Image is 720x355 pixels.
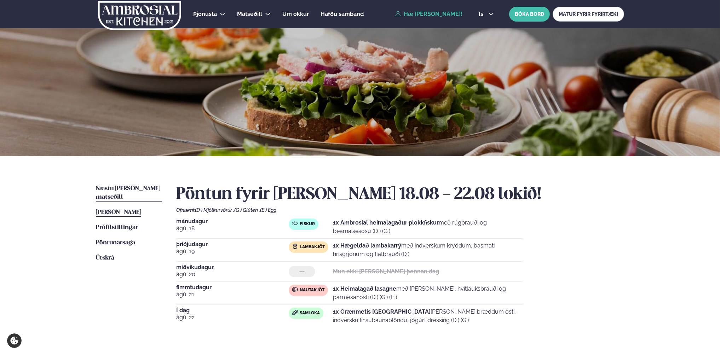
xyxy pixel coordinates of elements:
span: mánudagur [176,219,289,224]
span: Samloka [300,310,320,316]
span: Pöntunarsaga [96,240,135,246]
a: Þjónusta [193,10,217,18]
img: beef.svg [292,287,298,292]
strong: 1x Grænmetis [GEOGRAPHIC_DATA] [333,308,431,315]
span: Um okkur [282,11,309,17]
span: Útskrá [96,255,114,261]
p: með [PERSON_NAME], hvítlauksbrauði og parmesanosti (D ) (G ) (E ) [333,285,523,302]
span: (D ) Mjólkurvörur , [195,207,234,213]
span: Hafðu samband [321,11,364,17]
img: Lamb.svg [292,244,298,249]
span: Prófílstillingar [96,225,138,231]
p: með indverskum kryddum, basmati hrísgrjónum og flatbrauði (D ) [333,241,523,258]
a: Cookie settings [7,333,22,348]
span: --- [299,269,305,274]
span: ágú. 21 [176,290,289,299]
strong: 1x Ambrosial heimalagaður plokkfiskur [333,219,439,226]
img: sandwich-new-16px.svg [292,310,298,315]
a: Næstu [PERSON_NAME] matseðill [96,185,162,202]
span: fimmtudagur [176,285,289,290]
span: Fiskur [300,221,315,227]
span: ágú. 20 [176,270,289,279]
span: Þjónusta [193,11,217,17]
button: BÓKA BORÐ [509,7,550,22]
a: [PERSON_NAME] [96,208,141,217]
span: [PERSON_NAME] [96,209,141,215]
img: fish.svg [292,221,298,226]
a: Útskrá [96,254,114,262]
a: MATUR FYRIR FYRIRTÆKI [553,7,624,22]
span: Næstu [PERSON_NAME] matseðill [96,186,160,200]
span: Nautakjöt [300,287,324,293]
a: Um okkur [282,10,309,18]
strong: 1x Heimalagað lasagne [333,285,396,292]
a: Matseðill [237,10,262,18]
p: [PERSON_NAME] bræddum osti, indversku linsubaunablöndu, jógúrt dressing (D ) (G ) [333,308,523,325]
span: is [479,11,485,17]
span: Lambakjöt [300,244,325,250]
span: ágú. 18 [176,224,289,233]
button: is [473,11,500,17]
div: Ofnæmi: [176,207,624,213]
strong: 1x Hægeldað lambakarrý [333,242,401,249]
a: Pöntunarsaga [96,239,135,247]
a: Hafðu samband [321,10,364,18]
h2: Pöntun fyrir [PERSON_NAME] 18.08 - 22.08 lokið! [176,185,624,204]
span: Matseðill [237,11,262,17]
span: (G ) Glúten , [234,207,260,213]
span: Í dag [176,308,289,313]
span: ágú. 22 [176,313,289,322]
img: logo [97,1,182,30]
p: með rúgbrauði og bearnaisesósu (D ) (G ) [333,219,523,235]
span: þriðjudagur [176,241,289,247]
a: Prófílstillingar [96,223,138,232]
span: ágú. 19 [176,247,289,256]
a: Hæ [PERSON_NAME]! [395,11,462,17]
span: (E ) Egg [260,207,276,213]
strong: Mun ekki [PERSON_NAME] þennan dag [333,268,439,275]
span: miðvikudagur [176,264,289,270]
